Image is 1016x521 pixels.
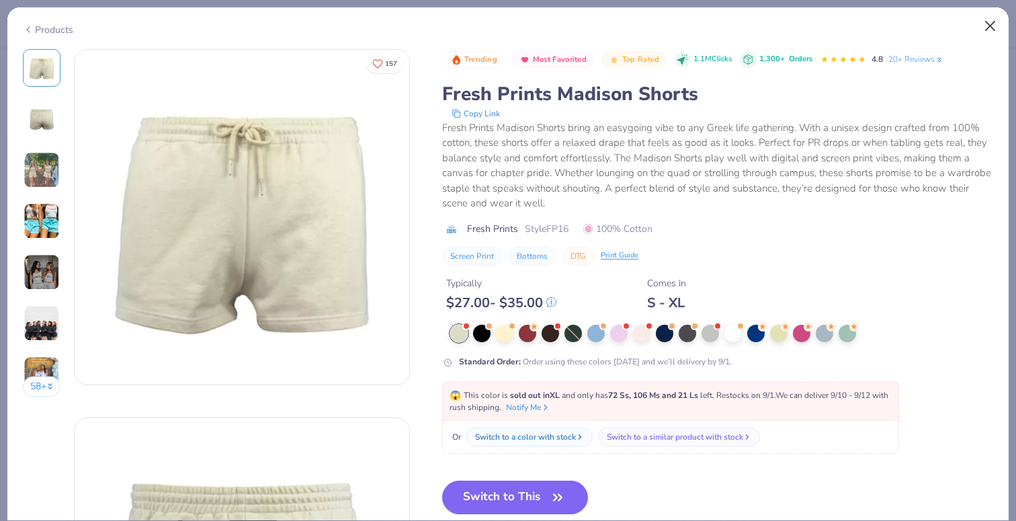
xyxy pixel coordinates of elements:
[693,54,732,65] span: 1.1M Clicks
[607,431,743,443] div: Switch to a similar product with stock
[442,224,460,235] img: brand logo
[978,13,1003,39] button: Close
[512,51,593,69] button: Badge Button
[24,254,60,290] img: User generated content
[450,431,461,443] span: Or
[647,276,686,290] div: Comes In
[26,103,58,135] img: Back
[467,222,518,236] span: Fresh Prints
[872,54,883,65] span: 4.8
[442,481,588,514] button: Switch to This
[609,54,620,65] img: Top Rated sort
[601,51,666,69] button: Badge Button
[24,203,60,239] img: User generated content
[451,54,462,65] img: Trending sort
[446,276,556,290] div: Typically
[450,390,888,413] span: This color is and only has left . Restocks on 9/1. We can deliver 9/10 - 9/12 with rush shipping.
[442,120,993,211] div: Fresh Prints Madison Shorts bring an easygoing vibe to any Greek life gathering. With a unisex de...
[647,294,686,311] div: S - XL
[24,305,60,342] img: User generated content
[608,390,698,401] strong: 72 Ss, 106 Ms and 21 Ls
[789,54,812,64] span: Orders
[759,54,812,65] div: 1,300+
[475,431,576,443] div: Switch to a color with stock
[820,49,866,71] div: 4.8 Stars
[888,53,944,65] a: 20+ Reviews
[23,376,61,397] button: 58+
[24,356,60,393] img: User generated content
[450,389,461,402] span: 😱
[509,247,556,266] button: Bottoms
[464,56,497,63] span: Trending
[443,51,504,69] button: Badge Button
[366,54,403,73] button: Like
[562,247,594,266] button: DTG
[506,401,550,413] button: Notify Me
[533,56,587,63] span: Most Favorited
[622,56,660,63] span: Top Rated
[442,247,502,266] button: Screen Print
[583,222,652,236] span: 100% Cotton
[24,152,60,188] img: User generated content
[448,107,504,120] button: copy to clipboard
[459,356,732,368] div: Order using these colors [DATE] and we’ll delivery by 9/1.
[598,428,760,446] button: Switch to a similar product with stock
[75,50,409,385] img: Front
[525,222,568,236] span: Style FP16
[466,428,593,446] button: Switch to a color with stock
[519,54,530,65] img: Most Favorited sort
[459,356,521,367] strong: Standard Order :
[385,61,397,67] span: 157
[442,81,993,107] div: Fresh Prints Madison Shorts
[23,23,73,37] div: Products
[26,52,58,84] img: Front
[446,294,556,311] div: $ 27.00 - $ 35.00
[601,250,638,262] div: Print Guide
[510,390,560,401] strong: sold out in XL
